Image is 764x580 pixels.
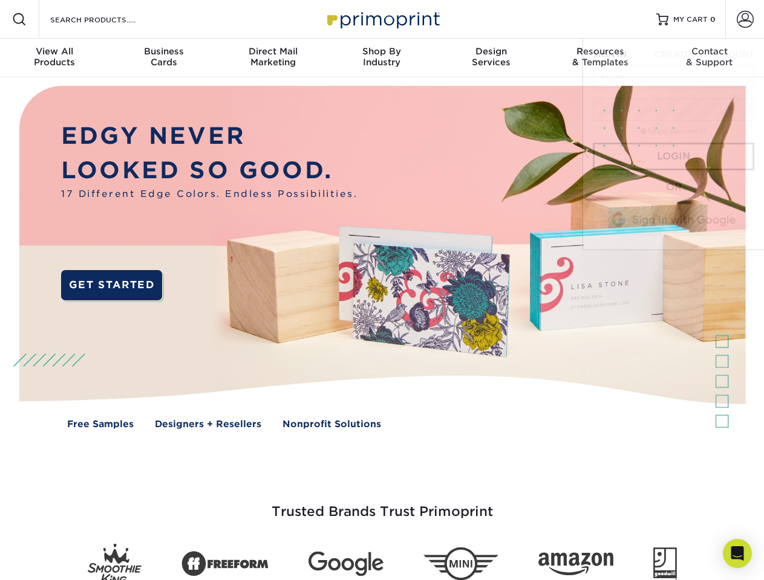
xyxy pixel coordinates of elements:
span: MY CART [673,14,708,25]
div: OR [593,180,754,195]
a: BusinessCards [109,39,218,77]
a: forgot password? [641,127,707,135]
input: Email [593,65,754,88]
p: LOOKED SO GOOD. [61,153,358,188]
a: GET STARTED [61,270,162,300]
a: Nonprofit Solutions [282,417,381,431]
a: Designers + Resellers [155,417,261,431]
span: CREATE AN ACCOUNT [655,50,754,59]
h3: Trusted Brands Trust Primoprint [28,475,736,534]
a: Free Samples [67,417,134,431]
div: Services [437,46,546,68]
a: Direct MailMarketing [218,39,327,77]
div: Industry [327,46,436,68]
a: Resources& Templates [546,39,655,77]
img: Google [309,552,384,576]
span: Design [437,46,546,57]
span: Direct Mail [218,46,327,57]
div: & Templates [546,46,655,68]
span: Business [109,46,218,57]
input: SEARCH PRODUCTS..... [49,12,167,27]
div: Open Intercom Messenger [723,539,752,568]
span: SIGN IN [593,50,627,59]
span: Resources [546,46,655,57]
div: Cards [109,46,218,68]
a: Login [593,143,754,170]
div: Marketing [218,46,327,68]
img: Amazon [538,553,613,576]
span: Shop By [327,46,436,57]
iframe: Google Customer Reviews [3,543,103,576]
img: Primoprint [322,6,443,32]
span: 17 Different Edge Colors. Endless Possibilities. [61,187,358,201]
a: Shop ByIndustry [327,39,436,77]
span: 0 [710,15,716,24]
p: EDGY NEVER [61,119,358,153]
img: Goodwill [653,547,677,580]
a: DesignServices [437,39,546,77]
